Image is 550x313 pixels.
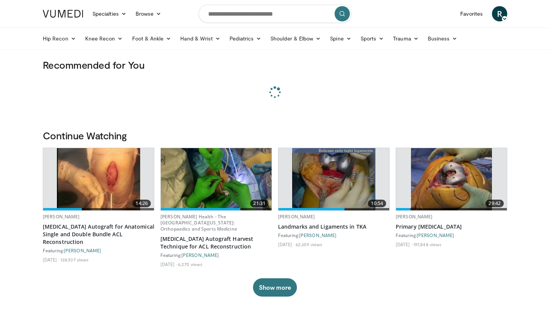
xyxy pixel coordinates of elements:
a: [PERSON_NAME] Health - The [GEOGRAPHIC_DATA][US_STATE]: Orthopaedics and Sports Medicine [160,213,237,232]
input: Search topics, interventions [199,5,351,23]
div: Featuring: [396,232,507,238]
li: [DATE] [278,241,294,247]
div: Featuring: [160,252,272,258]
a: Landmarks and Ligaments in TKA [278,223,390,231]
div: Featuring: [43,247,154,253]
li: 62,659 views [296,241,322,247]
a: 14:26 [43,148,154,210]
a: Hip Recon [38,31,81,46]
span: 21:31 [250,200,269,207]
a: 21:31 [161,148,272,210]
a: 29:42 [396,148,507,210]
a: Pediatrics [225,31,266,46]
h3: Recommended for You [43,59,507,71]
a: Primary [MEDICAL_DATA] [396,223,507,231]
a: [PERSON_NAME] [64,248,101,253]
span: 10:54 [368,200,386,207]
img: 297061_3.png.620x360_q85_upscale.jpg [411,148,492,210]
a: Sports [356,31,389,46]
a: Trauma [388,31,423,46]
a: Favorites [456,6,487,21]
span: 29:42 [485,200,504,207]
a: Business [423,31,462,46]
a: [PERSON_NAME] [396,213,433,220]
a: [MEDICAL_DATA] Autograft for Anatomical Single and Double Bundle ACL Reconstruction [43,223,154,246]
img: 4fa9f870-cdb3-4969-9e53-29e10e3a135f.620x360_q85_upscale.jpg [161,148,272,210]
button: Show more [253,278,297,297]
img: 281064_0003_1.png.620x360_q85_upscale.jpg [57,148,140,210]
img: VuMedi Logo [43,10,83,18]
a: Shoulder & Elbow [266,31,325,46]
div: Featuring: [278,232,390,238]
a: R [492,6,507,21]
a: [PERSON_NAME] [181,252,219,258]
a: Foot & Ankle [128,31,176,46]
a: 10:54 [278,148,389,210]
a: Spine [325,31,356,46]
a: [MEDICAL_DATA] Autograft Harvest Technique for ACL Reconstruction [160,235,272,250]
span: 14:26 [133,200,151,207]
li: 6,270 views [178,261,202,267]
a: Browse [131,6,166,21]
a: [PERSON_NAME] [278,213,315,220]
a: [PERSON_NAME] [299,232,336,238]
li: [DATE] [396,241,412,247]
li: 197,848 views [413,241,442,247]
a: Knee Recon [81,31,128,46]
li: [DATE] [160,261,177,267]
a: [PERSON_NAME] [417,232,454,238]
a: Specialties [88,6,131,21]
a: [PERSON_NAME] [43,213,80,220]
h3: Continue Watching [43,129,507,142]
img: 88434a0e-b753-4bdd-ac08-0695542386d5.620x360_q85_upscale.jpg [292,148,375,210]
li: [DATE] [43,257,59,263]
a: Hand & Wrist [176,31,225,46]
li: 138,937 views [60,257,89,263]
